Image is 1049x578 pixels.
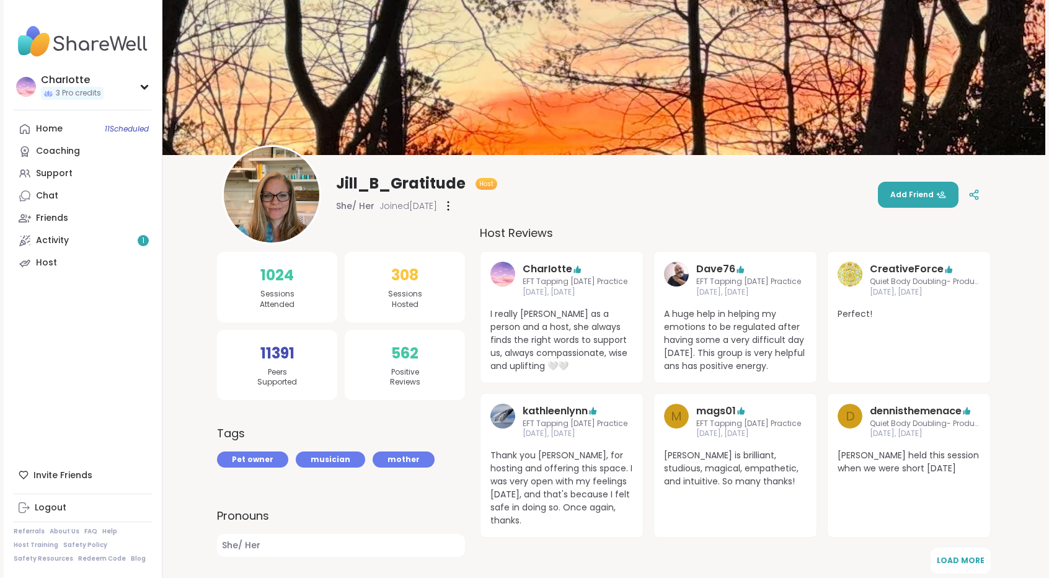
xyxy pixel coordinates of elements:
[523,419,627,429] span: EFT Tapping [DATE] Practice
[696,262,735,277] a: Dave76
[490,262,515,287] img: CharIotte
[224,147,319,242] img: Jill_B_Gratitude
[260,264,294,287] span: 1024
[846,407,855,425] span: d
[664,262,689,298] a: Dave76
[387,454,420,465] span: mother
[217,507,465,524] label: Pronouns
[931,548,991,574] button: Load More
[391,342,418,365] span: 562
[838,449,980,475] span: [PERSON_NAME] held this session when we were short [DATE]
[36,212,68,225] div: Friends
[870,404,962,419] a: dennisthemenace
[78,554,126,563] a: Redeem Code
[523,404,588,419] a: kathleenlynn
[523,277,627,287] span: EFT Tapping [DATE] Practice
[105,124,149,134] span: 11 Scheduled
[664,308,807,373] span: A huge help in helping my emotions to be regulated after having some a very difficult day [DATE]....
[14,207,152,229] a: Friends
[36,145,80,158] div: Coaching
[336,200,374,212] span: She/ Her
[102,527,117,536] a: Help
[696,419,801,429] span: EFT Tapping [DATE] Practice
[56,88,101,99] span: 3 Pro credits
[838,262,862,298] a: CreativeForce
[838,308,980,321] span: Perfect!
[870,419,980,429] span: Quiet Body Doubling- Productivity/Creativity Pt 1
[14,527,45,536] a: Referrals
[479,179,494,189] span: Host
[379,200,437,212] span: Joined [DATE]
[336,174,466,193] span: Jill_B_Gratitude
[696,277,801,287] span: EFT Tapping [DATE] Practice
[490,262,515,298] a: CharIotte
[490,308,633,373] span: I really [PERSON_NAME] as a person and a host, she always finds the right words to support us, al...
[838,262,862,287] img: CreativeForce
[14,464,152,486] div: Invite Friends
[14,541,58,549] a: Host Training
[870,287,980,298] span: [DATE], [DATE]
[664,262,689,287] img: Dave76
[14,554,73,563] a: Safety Resources
[260,289,294,310] span: Sessions Attended
[217,534,465,557] span: She/ Her
[696,404,736,419] a: mags01
[14,497,152,519] a: Logout
[14,20,152,63] img: ShareWell Nav Logo
[671,407,682,425] span: m
[260,342,294,365] span: 11391
[870,262,944,277] a: CreativeForce
[36,190,58,202] div: Chat
[391,264,418,287] span: 308
[696,287,801,298] span: [DATE], [DATE]
[696,429,801,439] span: [DATE], [DATE]
[14,162,152,185] a: Support
[523,429,627,439] span: [DATE], [DATE]
[36,257,57,269] div: Host
[35,502,66,514] div: Logout
[217,425,245,442] h3: Tags
[870,429,980,439] span: [DATE], [DATE]
[878,182,958,208] button: Add Friend
[14,185,152,207] a: Chat
[131,554,146,563] a: Blog
[490,404,515,429] img: kathleenlynn
[41,73,104,87] div: CharIotte
[311,454,350,465] span: musician
[50,527,79,536] a: About Us
[937,555,985,566] span: Load More
[14,229,152,252] a: Activity1
[84,527,97,536] a: FAQ
[490,404,515,440] a: kathleenlynn
[36,167,73,180] div: Support
[36,234,69,247] div: Activity
[523,262,572,277] a: CharIotte
[490,449,633,527] span: Thank you [PERSON_NAME], for hosting and offering this space. I was very open with my feelings [D...
[388,289,422,310] span: Sessions Hosted
[523,287,627,298] span: [DATE], [DATE]
[14,252,152,274] a: Host
[232,454,273,465] span: Pet owner
[664,404,689,440] a: m
[257,367,297,388] span: Peers Supported
[664,449,807,488] span: [PERSON_NAME] is brilliant, studious, magical, empathetic, and intuitive. So many thanks!
[870,277,980,287] span: Quiet Body Doubling- Productivity/Creativity
[63,541,107,549] a: Safety Policy
[36,123,63,135] div: Home
[14,140,152,162] a: Coaching
[14,118,152,140] a: Home11Scheduled
[838,404,862,440] a: d
[890,189,946,200] span: Add Friend
[16,77,36,97] img: CharIotte
[142,236,144,246] span: 1
[390,367,420,388] span: Positive Reviews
